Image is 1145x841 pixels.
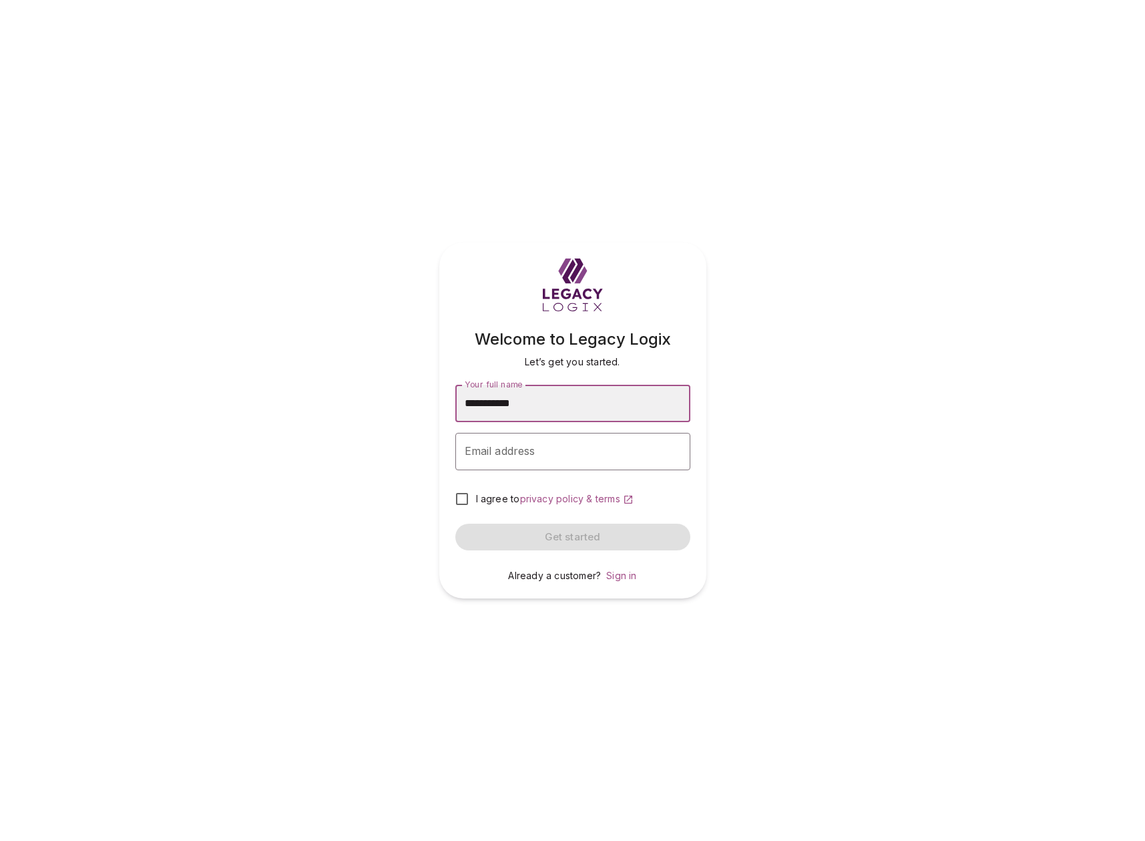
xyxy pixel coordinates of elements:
[520,493,634,504] a: privacy policy & terms
[475,329,671,349] span: Welcome to Legacy Logix
[606,570,636,581] a: Sign in
[525,356,620,367] span: Let’s get you started.
[508,570,601,581] span: Already a customer?
[520,493,620,504] span: privacy policy & terms
[465,379,522,389] span: Your full name
[476,493,520,504] span: I agree to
